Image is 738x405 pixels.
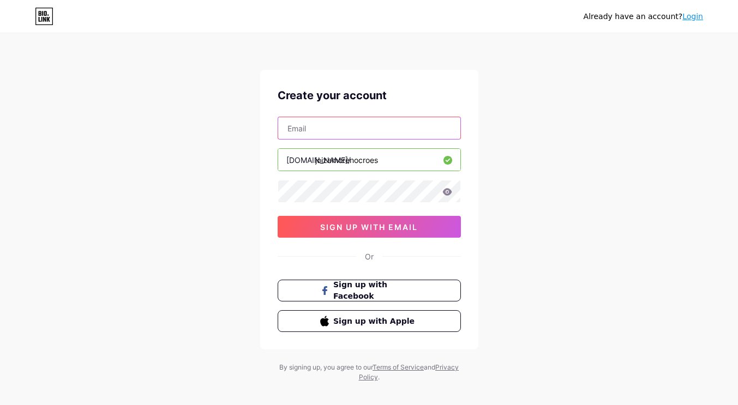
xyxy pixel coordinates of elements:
[333,279,418,302] span: Sign up with Facebook
[278,117,460,139] input: Email
[278,310,461,332] button: Sign up with Apple
[333,316,418,327] span: Sign up with Apple
[278,149,460,171] input: username
[278,280,461,301] button: Sign up with Facebook
[373,363,424,371] a: Terms of Service
[278,216,461,238] button: sign up with email
[320,222,418,232] span: sign up with email
[682,12,703,21] a: Login
[278,87,461,104] div: Create your account
[286,154,351,166] div: [DOMAIN_NAME]/
[584,11,703,22] div: Already have an account?
[365,251,374,262] div: Or
[277,362,462,382] div: By signing up, you agree to our and .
